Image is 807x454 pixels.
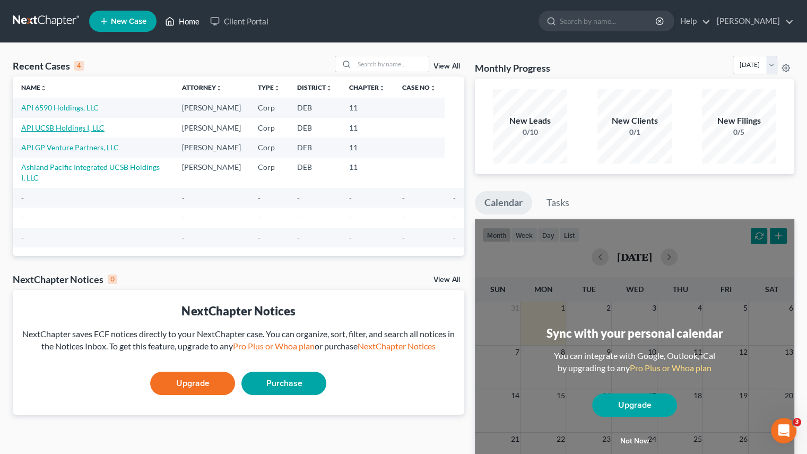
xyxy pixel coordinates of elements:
[182,193,185,202] span: -
[150,372,235,395] a: Upgrade
[537,191,579,215] a: Tasks
[592,431,677,452] button: Not now
[232,341,314,351] a: Pro Plus or Whoa plan
[297,213,300,222] span: -
[341,98,394,117] td: 11
[258,193,261,202] span: -
[182,213,185,222] span: -
[40,85,47,91] i: unfold_more
[297,233,300,242] span: -
[354,56,429,72] input: Search by name...
[289,138,341,157] td: DEB
[349,213,352,222] span: -
[560,11,657,31] input: Search by name...
[173,138,249,157] td: [PERSON_NAME]
[430,85,436,91] i: unfold_more
[74,61,84,71] div: 4
[21,193,24,202] span: -
[249,98,289,117] td: Corp
[21,303,456,319] div: NextChapter Notices
[349,193,352,202] span: -
[402,213,405,222] span: -
[357,341,435,351] a: NextChapter Notices
[21,213,24,222] span: -
[702,127,776,138] div: 0/5
[258,83,280,91] a: Typeunfold_more
[13,59,84,72] div: Recent Cases
[289,158,341,188] td: DEB
[21,123,105,132] a: API UCSB Holdings I, LLC
[173,98,249,117] td: [PERSON_NAME]
[289,118,341,138] td: DEB
[597,115,672,127] div: New Clients
[546,325,723,341] div: Sync with your personal calendar
[21,233,24,242] span: -
[21,103,99,112] a: API 6590 Holdings, LLC
[289,98,341,117] td: DEB
[379,85,385,91] i: unfold_more
[21,162,160,182] a: Ashland Pacific Integrated UCSB Holdings I, LLC
[274,85,280,91] i: unfold_more
[341,118,394,138] td: 11
[182,83,222,91] a: Attorneyunfold_more
[341,158,394,188] td: 11
[453,233,456,242] span: -
[711,12,794,31] a: [PERSON_NAME]
[475,191,532,215] a: Calendar
[402,233,405,242] span: -
[111,18,146,25] span: New Case
[630,363,711,373] a: Pro Plus or Whoa plan
[205,12,274,31] a: Client Portal
[402,83,436,91] a: Case Nounfold_more
[349,233,352,242] span: -
[493,115,567,127] div: New Leads
[258,233,261,242] span: -
[592,393,677,417] a: Upgrade
[249,158,289,188] td: Corp
[402,193,405,202] span: -
[173,158,249,188] td: [PERSON_NAME]
[21,143,119,152] a: API GP Venture Partners, LLC
[771,418,796,443] iframe: Intercom live chat
[550,350,719,374] div: You can integrate with Google, Outlook, iCal by upgrading to any
[21,328,456,353] div: NextChapter saves ECF notices directly to your NextChapter case. You can organize, sort, filter, ...
[793,418,801,426] span: 3
[675,12,710,31] a: Help
[297,83,332,91] a: Districtunfold_more
[597,127,672,138] div: 0/1
[433,276,460,284] a: View All
[326,85,332,91] i: unfold_more
[249,138,289,157] td: Corp
[433,63,460,70] a: View All
[475,62,550,74] h3: Monthly Progress
[173,118,249,138] td: [PERSON_NAME]
[297,193,300,202] span: -
[258,213,261,222] span: -
[108,275,117,284] div: 0
[241,372,326,395] a: Purchase
[21,83,47,91] a: Nameunfold_more
[702,115,776,127] div: New Filings
[453,193,456,202] span: -
[249,118,289,138] td: Corp
[160,12,205,31] a: Home
[349,83,385,91] a: Chapterunfold_more
[216,85,222,91] i: unfold_more
[493,127,567,138] div: 0/10
[182,233,185,242] span: -
[13,273,117,286] div: NextChapter Notices
[341,138,394,157] td: 11
[453,213,456,222] span: -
